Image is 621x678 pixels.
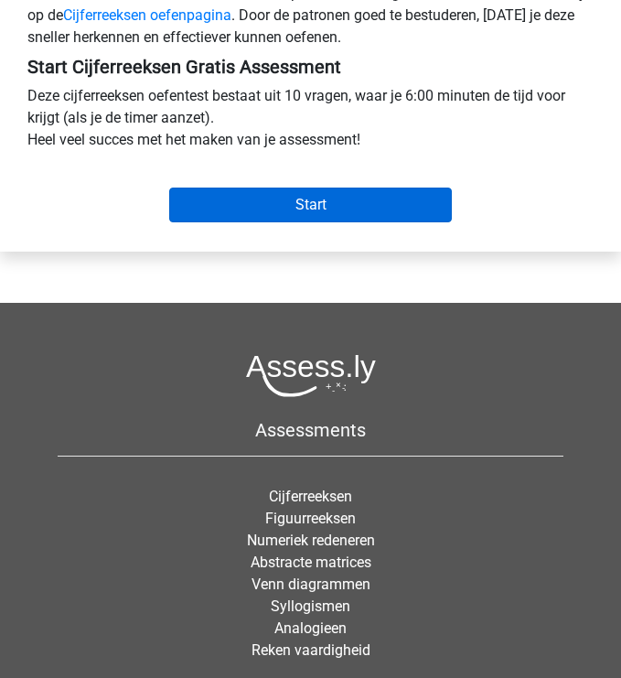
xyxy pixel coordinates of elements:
[251,554,371,571] a: Abstracte matrices
[247,532,375,549] a: Numeriek redeneren
[27,56,594,78] h5: Start Cijferreeksen Gratis Assessment
[269,488,352,505] a: Cijferreeksen
[252,576,370,593] a: Venn diagrammen
[252,641,370,659] a: Reken vaardigheid
[169,188,453,222] input: Start
[63,6,231,24] a: Cijferreeksen oefenpagina
[58,419,563,441] h5: Assessments
[271,597,350,615] a: Syllogismen
[265,510,356,527] a: Figuurreeksen
[14,85,607,158] div: Deze cijferreeksen oefentest bestaat uit 10 vragen, waar je 6:00 minuten de tijd voor krijgt (als...
[274,619,347,637] a: Analogieen
[246,354,376,397] img: Assessly logo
